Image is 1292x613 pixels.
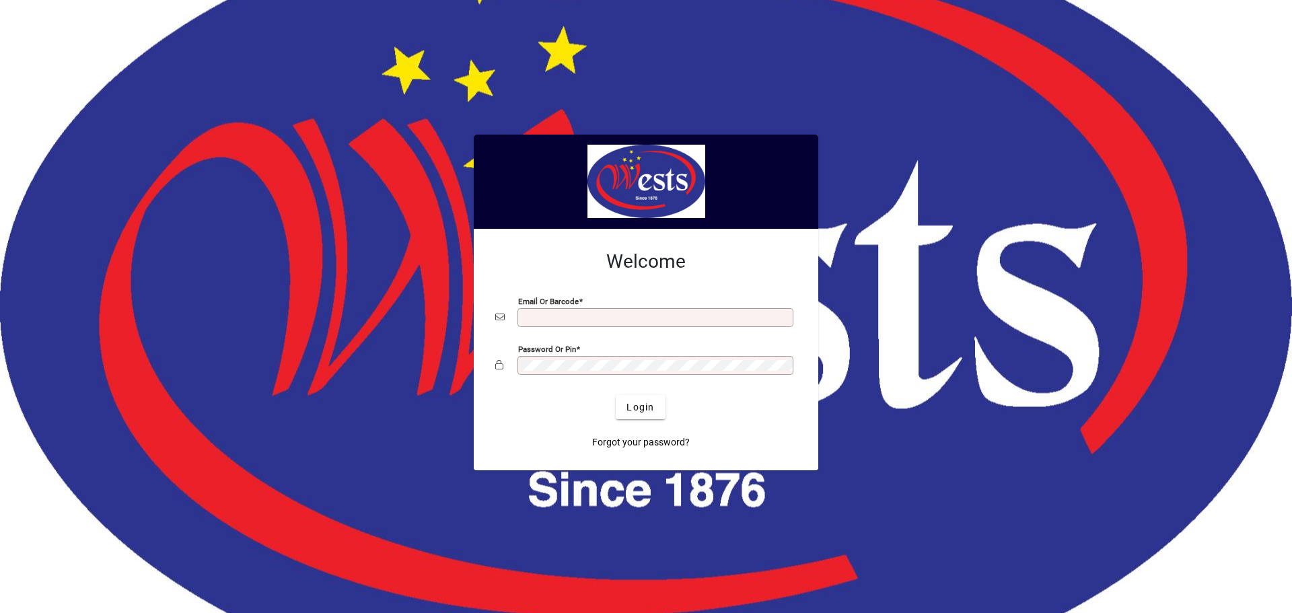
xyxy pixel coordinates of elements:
mat-label: Email or Barcode [518,297,579,306]
button: Login [616,395,665,419]
span: Forgot your password? [592,435,690,449]
span: Login [626,400,654,414]
mat-label: Password or Pin [518,345,576,354]
a: Forgot your password? [587,430,695,454]
h2: Welcome [495,250,797,273]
